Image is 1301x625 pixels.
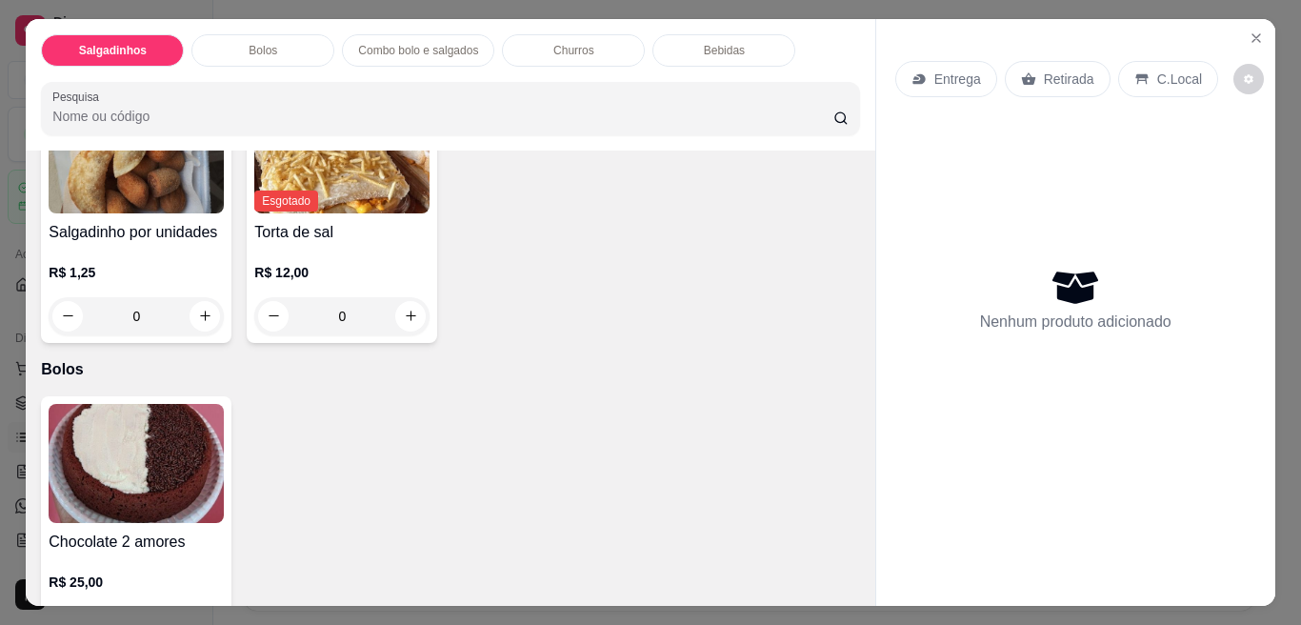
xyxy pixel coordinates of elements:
p: Retirada [1044,70,1094,89]
button: increase-product-quantity [395,301,426,332]
h4: Chocolate 2 amores [49,531,224,554]
p: Bolos [41,358,859,381]
p: C.Local [1157,70,1202,89]
img: product-image [49,404,224,523]
p: R$ 25,00 [49,573,224,592]
input: Pesquisa [52,107,833,126]
img: product-image [49,94,224,213]
p: Entrega [934,70,981,89]
button: decrease-product-quantity [258,301,289,332]
p: Bolos [249,43,277,58]
h4: Torta de sal [254,221,430,244]
p: R$ 1,25 [49,263,224,282]
p: R$ 12,00 [254,263,430,282]
button: increase-product-quantity [190,301,220,332]
p: Churros [553,43,594,58]
label: Pesquisa [52,89,106,105]
p: Bebidas [704,43,745,58]
img: product-image [254,94,430,213]
span: Esgotado [254,191,318,212]
button: Close [1241,23,1271,53]
button: decrease-product-quantity [52,301,83,332]
p: Nenhum produto adicionado [980,311,1171,333]
button: decrease-product-quantity [1233,64,1264,94]
h4: Salgadinho por unidades [49,221,224,244]
p: Combo bolo e salgados [358,43,478,58]
p: Salgadinhos [79,43,147,58]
